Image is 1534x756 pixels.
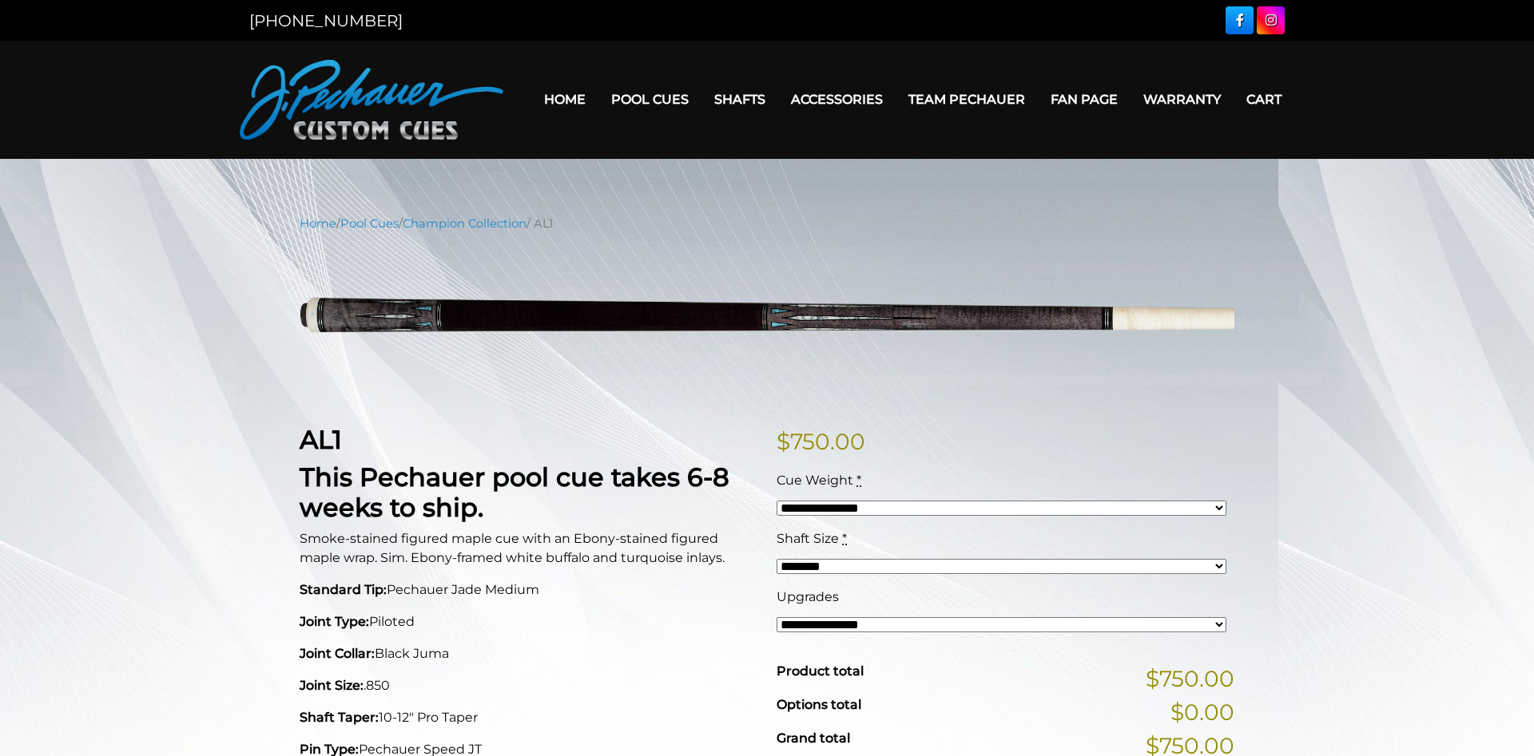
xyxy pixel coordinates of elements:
p: 10-12" Pro Taper [300,708,757,727]
img: Pechauer Custom Cues [240,60,503,140]
span: Product total [777,663,864,679]
strong: This Pechauer pool cue takes 6-8 weeks to ship. [300,461,729,523]
abbr: required [842,531,847,546]
span: Smoke-stained figured maple cue with an Ebony-stained figured maple wrap. Sim. Ebony-framed white... [300,531,725,565]
span: $750.00 [1146,662,1234,695]
nav: Breadcrumb [300,215,1234,232]
strong: Shaft Taper: [300,710,379,725]
span: Cue Weight [777,473,853,488]
p: Piloted [300,612,757,631]
a: Pool Cues [340,216,399,231]
p: .850 [300,676,757,695]
a: Team Pechauer [896,79,1038,120]
strong: Joint Size: [300,678,364,693]
strong: Standard Tip: [300,582,387,597]
a: [PHONE_NUMBER] [249,11,403,30]
strong: Joint Type: [300,614,369,629]
a: Warranty [1131,79,1234,120]
span: Shaft Size [777,531,839,546]
strong: AL1 [300,424,342,455]
a: Accessories [778,79,896,120]
span: $0.00 [1170,695,1234,729]
img: AL1-UPDATED.png [300,244,1234,400]
a: Fan Page [1038,79,1131,120]
bdi: 750.00 [777,428,865,455]
span: Options total [777,697,861,712]
p: Pechauer Jade Medium [300,580,757,600]
span: Upgrades [777,589,839,604]
a: Pool Cues [598,79,701,120]
a: Cart [1234,79,1294,120]
p: Black Juma [300,644,757,663]
a: Shafts [701,79,778,120]
a: Champion Collection [403,216,527,231]
a: Home [531,79,598,120]
strong: Joint Collar: [300,646,375,661]
span: Grand total [777,730,850,746]
span: $ [777,428,790,455]
a: Home [300,216,336,231]
abbr: required [856,473,861,488]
